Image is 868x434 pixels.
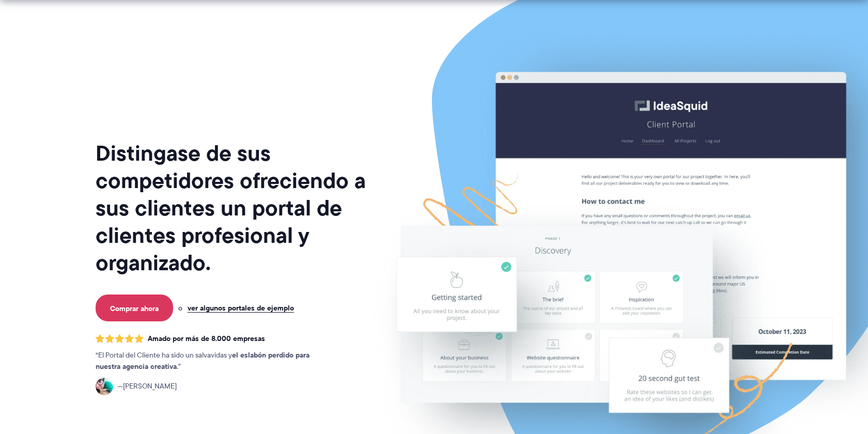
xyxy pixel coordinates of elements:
[148,333,265,344] font: Amado por más de 8.000 empresas
[98,350,232,360] font: El Portal del Cliente ha sido un salvavidas y
[96,295,173,321] a: Comprar ahora
[96,136,366,279] font: Distingase de sus competidores ofreciendo a sus clientes un portal de clientes profesional y orga...
[188,302,294,314] font: ver algunos portales de ejemplo
[188,303,294,313] a: ver algunos portales de ejemplo
[123,381,177,391] font: [PERSON_NAME]
[177,361,178,371] font: .
[178,303,182,313] font: o
[96,349,309,372] font: el eslabón perdido para nuestra agencia creativa
[110,303,159,314] font: Comprar ahora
